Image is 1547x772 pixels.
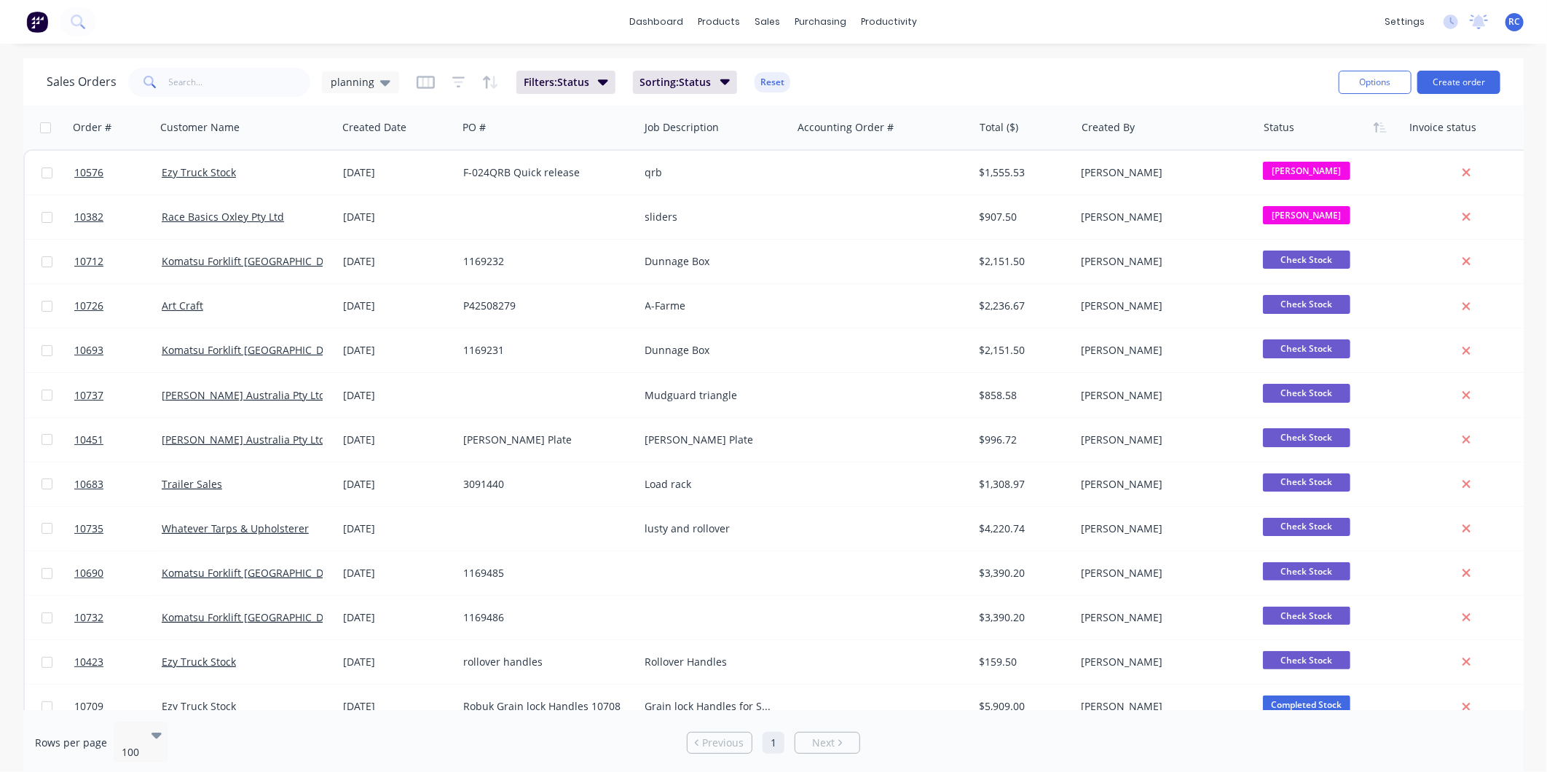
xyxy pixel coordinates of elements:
[645,254,779,269] div: Dunnage Box
[26,11,48,33] img: Factory
[980,566,1066,580] div: $3,390.20
[1081,210,1243,224] div: [PERSON_NAME]
[162,521,309,535] a: Whatever Tarps & Upholsterer
[980,477,1066,492] div: $1,308.97
[463,433,625,447] div: [PERSON_NAME] Plate
[1263,518,1350,536] span: Check Stock
[343,343,452,358] div: [DATE]
[162,610,345,624] a: Komatsu Forklift [GEOGRAPHIC_DATA]
[47,75,117,89] h1: Sales Orders
[755,72,790,92] button: Reset
[980,388,1066,403] div: $858.58
[162,655,236,669] a: Ezy Truck Stock
[1264,120,1294,135] div: Status
[645,521,779,536] div: lusty and rollover
[645,343,779,358] div: Dunnage Box
[1081,165,1243,180] div: [PERSON_NAME]
[645,299,779,313] div: A-Farme
[812,736,835,750] span: Next
[343,299,452,313] div: [DATE]
[74,521,103,536] span: 10735
[162,699,236,713] a: Ezy Truck Stock
[1081,254,1243,269] div: [PERSON_NAME]
[1081,343,1243,358] div: [PERSON_NAME]
[1081,433,1243,447] div: [PERSON_NAME]
[74,655,103,669] span: 10423
[343,254,452,269] div: [DATE]
[623,11,691,33] a: dashboard
[1263,428,1350,446] span: Check Stock
[645,699,779,714] div: Grain lock Handles for SO 10708
[343,433,452,447] div: [DATE]
[74,477,103,492] span: 10683
[1263,651,1350,669] span: Check Stock
[1081,477,1243,492] div: [PERSON_NAME]
[1263,295,1350,313] span: Check Stock
[74,610,103,625] span: 10732
[980,165,1066,180] div: $1,555.53
[162,388,326,402] a: [PERSON_NAME] Australia Pty Ltd
[1081,566,1243,580] div: [PERSON_NAME]
[980,343,1066,358] div: $2,151.50
[645,388,779,403] div: Mudguard triangle
[463,165,625,180] div: F-024QRB Quick release
[162,210,284,224] a: Race Basics Oxley Pty Ltd
[788,11,854,33] div: purchasing
[1263,339,1350,358] span: Check Stock
[1081,655,1243,669] div: [PERSON_NAME]
[640,75,712,90] span: Sorting: Status
[980,210,1066,224] div: $907.50
[1263,384,1350,402] span: Check Stock
[74,374,162,417] a: 10737
[1509,15,1521,28] span: RC
[980,254,1066,269] div: $2,151.50
[463,254,625,269] div: 1169232
[524,75,589,90] span: Filters: Status
[854,11,925,33] div: productivity
[980,299,1066,313] div: $2,236.67
[74,388,103,403] span: 10737
[35,736,107,750] span: Rows per page
[169,68,311,97] input: Search...
[1082,120,1135,135] div: Created By
[645,433,779,447] div: [PERSON_NAME] Plate
[343,655,452,669] div: [DATE]
[463,655,625,669] div: rollover handles
[1339,71,1412,94] button: Options
[980,610,1066,625] div: $3,390.20
[1081,610,1243,625] div: [PERSON_NAME]
[1409,120,1476,135] div: Invoice status
[681,732,866,754] ul: Pagination
[1081,299,1243,313] div: [PERSON_NAME]
[74,596,162,639] a: 10732
[74,685,162,728] a: 10709
[160,120,240,135] div: Customer Name
[342,120,406,135] div: Created Date
[74,240,162,283] a: 10712
[1263,562,1350,580] span: Check Stock
[1417,71,1500,94] button: Create order
[1081,699,1243,714] div: [PERSON_NAME]
[980,433,1066,447] div: $996.72
[645,210,779,224] div: sliders
[74,640,162,684] a: 10423
[645,165,779,180] div: qrb
[1263,206,1350,224] span: [PERSON_NAME]
[74,566,103,580] span: 10690
[463,610,625,625] div: 1169486
[463,699,625,714] div: Robuk Grain lock Handles 10708
[763,732,784,754] a: Page 1 is your current page
[74,699,103,714] span: 10709
[343,165,452,180] div: [DATE]
[343,477,452,492] div: [DATE]
[688,736,752,750] a: Previous page
[645,477,779,492] div: Load rack
[1081,388,1243,403] div: [PERSON_NAME]
[343,566,452,580] div: [DATE]
[343,699,452,714] div: [DATE]
[1263,251,1350,269] span: Check Stock
[516,71,615,94] button: Filters:Status
[462,120,486,135] div: PO #
[703,736,744,750] span: Previous
[74,165,103,180] span: 10576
